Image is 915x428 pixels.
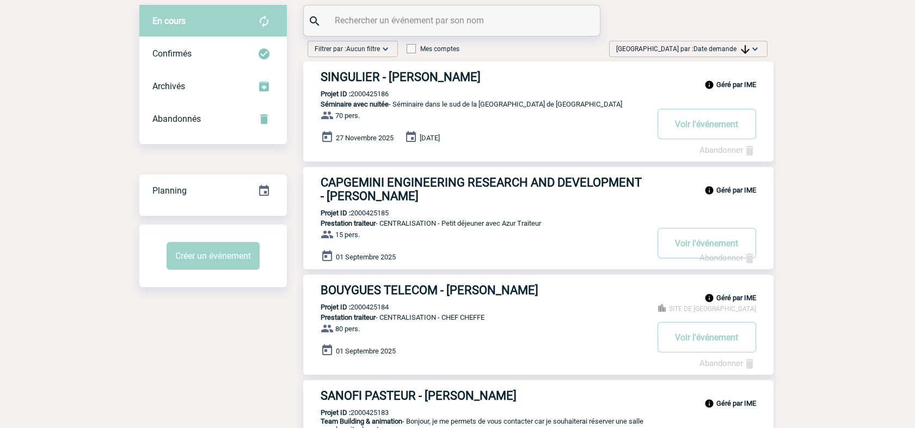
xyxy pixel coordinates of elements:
[335,325,360,333] span: 80 pers.
[716,399,756,407] b: Géré par IME
[303,283,773,297] a: BOUYGUES TELECOM - [PERSON_NAME]
[152,81,185,91] span: Archivés
[335,231,360,239] span: 15 pers.
[321,100,389,108] span: Séminaire avec nuitée
[167,242,260,270] button: Créer un événement
[303,389,773,402] a: SANOFI PASTEUR - [PERSON_NAME]
[303,70,773,84] a: SINGULIER - [PERSON_NAME]
[321,90,351,98] b: Projet ID :
[303,313,647,321] p: - CENTRALISATION - CHEF CHEFFE
[303,90,389,98] p: 2000425186
[152,48,192,59] span: Confirmés
[332,13,574,28] input: Rechercher un événement par son nom
[616,44,750,54] span: [GEOGRAPHIC_DATA] par :
[303,100,647,108] p: - Séminaire dans le sud de la [GEOGRAPHIC_DATA] de [GEOGRAPHIC_DATA]
[420,134,440,142] span: [DATE]
[303,176,773,203] a: CAPGEMINI ENGINEERING RESEARCH AND DEVELOPMENT - [PERSON_NAME]
[750,44,760,54] img: baseline_expand_more_white_24dp-b.png
[336,253,396,261] span: 01 Septembre 2025
[699,145,756,155] a: Abandonner
[380,44,391,54] img: baseline_expand_more_white_24dp-b.png
[315,44,380,54] span: Filtrer par :
[699,358,756,368] a: Abandonner
[139,174,287,206] a: Planning
[139,175,287,207] div: Retrouvez ici tous vos événements organisés par date et état d'avancement
[704,293,714,303] img: info_black_24dp.svg
[658,109,756,139] button: Voir l'événement
[321,176,647,203] h3: CAPGEMINI ENGINEERING RESEARCH AND DEVELOPMENT - [PERSON_NAME]
[139,5,287,38] div: Retrouvez ici tous vos évènements avant confirmation
[336,347,396,355] span: 01 Septembre 2025
[303,303,389,311] p: 2000425184
[321,70,647,84] h3: SINGULIER - [PERSON_NAME]
[321,303,351,311] b: Projet ID :
[303,408,389,417] p: 2000425183
[321,209,351,217] b: Projet ID :
[699,253,756,263] a: Abandonner
[657,303,756,313] p: SITE DE BOULOGNE-BILLANCOURT
[704,80,714,90] img: info_black_24dp.svg
[321,417,402,425] span: Team Building & animation
[321,408,351,417] b: Projet ID :
[657,303,667,313] img: business-24-px-g.png
[303,209,389,217] p: 2000425185
[139,70,287,103] div: Retrouvez ici tous les événements que vous avez décidé d'archiver
[321,313,376,321] span: Prestation traiteur
[335,111,360,120] span: 70 pers.
[741,45,750,54] img: arrow_downward.png
[303,219,647,227] p: - CENTRALISATION - Petit déjeuner avec Azur Traiteur
[407,45,459,53] label: Mes comptes
[321,219,376,227] span: Prestation traiteur
[152,185,187,196] span: Planning
[716,294,756,302] b: Géré par IME
[658,322,756,352] button: Voir l'événement
[716,186,756,194] b: Géré par IME
[152,114,201,124] span: Abandonnés
[704,399,714,408] img: info_black_24dp.svg
[693,45,750,53] span: Date demande
[152,16,186,26] span: En cours
[716,80,756,89] b: Géré par IME
[321,283,647,297] h3: BOUYGUES TELECOM - [PERSON_NAME]
[346,45,380,53] span: Aucun filtre
[658,228,756,258] button: Voir l'événement
[321,389,647,402] h3: SANOFI PASTEUR - [PERSON_NAME]
[336,134,394,142] span: 27 Novembre 2025
[704,185,714,195] img: info_black_24dp.svg
[139,103,287,135] div: Retrouvez ici tous vos événements annulés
